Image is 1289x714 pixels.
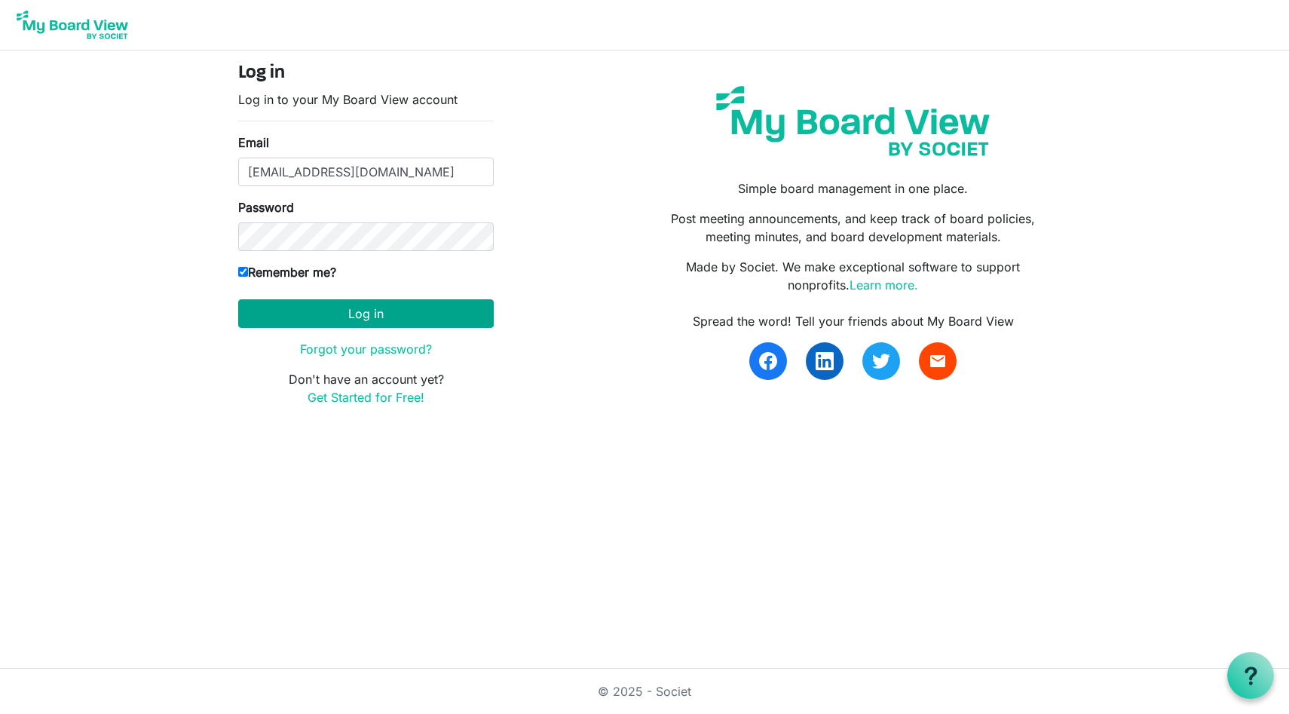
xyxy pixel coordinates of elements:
[238,133,269,152] label: Email
[238,90,494,109] p: Log in to your My Board View account
[12,6,133,44] img: My Board View Logo
[816,352,834,370] img: linkedin.svg
[308,390,424,405] a: Get Started for Free!
[929,352,947,370] span: email
[238,263,336,281] label: Remember me?
[656,210,1051,246] p: Post meeting announcements, and keep track of board policies, meeting minutes, and board developm...
[656,179,1051,198] p: Simple board management in one place.
[656,258,1051,294] p: Made by Societ. We make exceptional software to support nonprofits.
[872,352,890,370] img: twitter.svg
[850,277,918,293] a: Learn more.
[919,342,957,380] a: email
[656,312,1051,330] div: Spread the word! Tell your friends about My Board View
[705,75,1001,167] img: my-board-view-societ.svg
[300,342,432,357] a: Forgot your password?
[238,63,494,84] h4: Log in
[238,267,248,277] input: Remember me?
[238,370,494,406] p: Don't have an account yet?
[238,198,294,216] label: Password
[598,684,691,699] a: © 2025 - Societ
[759,352,777,370] img: facebook.svg
[238,299,494,328] button: Log in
